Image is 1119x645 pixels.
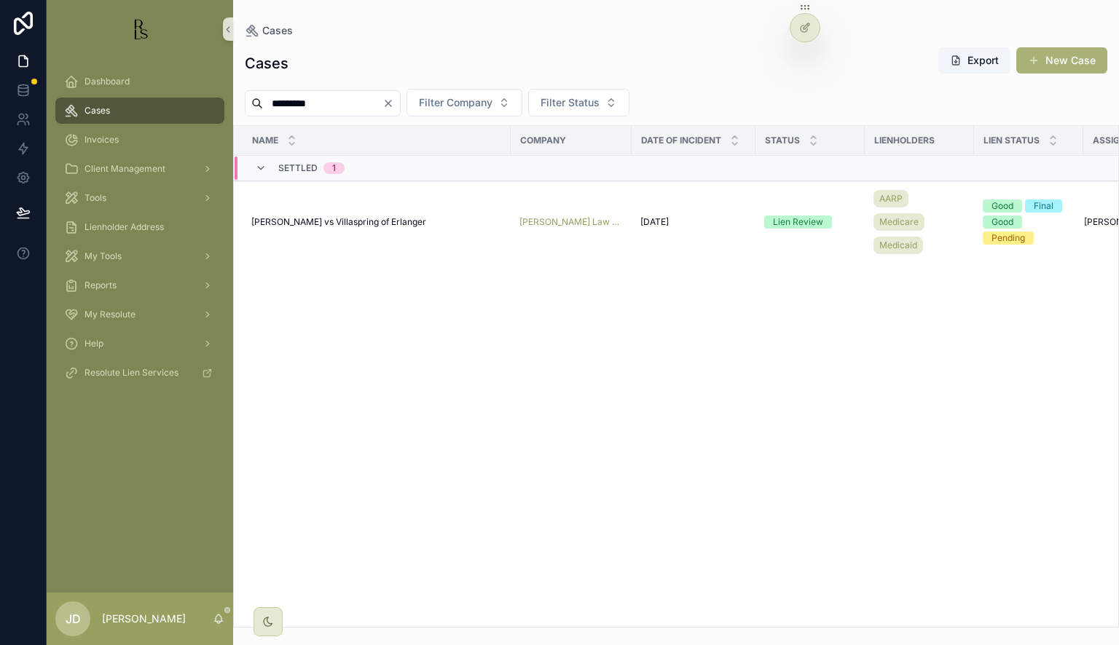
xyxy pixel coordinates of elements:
[85,192,106,204] span: Tools
[55,214,224,240] a: Lienholder Address
[640,216,669,228] span: [DATE]
[55,243,224,269] a: My Tools
[641,135,721,146] span: Date of Incident
[519,216,623,228] a: [PERSON_NAME] Law PLLC
[764,215,856,229] a: Lien Review
[640,216,747,228] a: [DATE]
[85,163,165,175] span: Client Management
[879,240,917,251] span: Medicaid
[55,331,224,357] a: Help
[278,162,318,174] span: Settled
[85,367,178,379] span: Resolute Lien Services
[1034,199,1053,213] div: Final
[85,76,130,87] span: Dashboard
[85,309,136,320] span: My Resolute
[262,23,293,38] span: Cases
[407,89,522,116] button: Select Button
[773,215,823,229] div: Lien Review
[245,53,288,74] h1: Cases
[55,185,224,211] a: Tools
[873,187,965,257] a: AARPMedicareMedicaid
[520,135,566,146] span: Company
[55,301,224,328] a: My Resolute
[879,193,903,205] span: AARP
[251,216,502,228] a: [PERSON_NAME] vs Villaspring of Erlanger
[252,135,278,146] span: Name
[992,199,1013,213] div: Good
[879,216,919,228] span: Medicare
[992,232,1025,245] div: Pending
[765,135,800,146] span: Status
[85,134,119,146] span: Invoices
[873,190,908,207] a: AARP
[1016,47,1107,74] button: New Case
[55,68,224,95] a: Dashboard
[382,98,400,109] button: Clear
[245,23,293,38] a: Cases
[85,280,117,291] span: Reports
[85,338,103,349] span: Help
[55,272,224,298] a: Reports
[992,215,1013,229] div: Good
[332,162,336,174] div: 1
[55,360,224,386] a: Resolute Lien Services
[85,105,110,116] span: Cases
[983,135,1040,146] span: Lien Status
[251,216,426,228] span: [PERSON_NAME] vs Villaspring of Erlanger
[128,17,152,41] img: App logo
[85,250,122,262] span: My Tools
[541,95,600,110] span: Filter Status
[528,89,629,116] button: Select Button
[873,237,923,254] a: Medicaid
[938,47,1010,74] button: Export
[85,221,164,233] span: Lienholder Address
[102,612,186,626] p: [PERSON_NAME]
[983,199,1075,245] a: GoodFinalGoodPending
[66,610,81,628] span: JD
[47,58,233,405] div: scrollable content
[874,135,935,146] span: Lienholders
[419,95,492,110] span: Filter Company
[55,156,224,182] a: Client Management
[873,213,924,231] a: Medicare
[55,127,224,153] a: Invoices
[55,98,224,124] a: Cases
